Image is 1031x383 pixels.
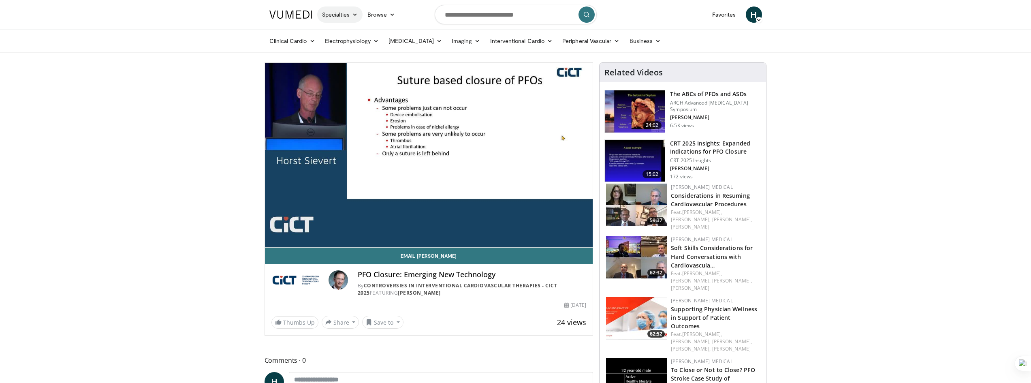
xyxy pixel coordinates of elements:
[671,184,733,190] a: [PERSON_NAME] Medical
[647,217,665,224] span: 59:37
[671,223,709,230] a: [PERSON_NAME]
[671,244,753,269] a: Soft Skills Considerations for Hard Conversations with Cardiovascula…
[670,100,761,113] p: ARCH Advanced [MEDICAL_DATA] Symposium
[265,355,593,366] span: Comments 0
[671,209,760,231] div: Feat.
[712,338,752,345] a: [PERSON_NAME],
[625,33,666,49] a: Business
[271,270,325,290] img: Controversies in Interventional Cardiovascular Therapies - CICT 2025
[384,33,447,49] a: [MEDICAL_DATA]
[606,184,667,226] a: 59:37
[606,297,667,340] img: 7f223bec-6aed-48e0-b885-ceb40c23d747.150x105_q85_crop-smart_upscale.jpg
[671,297,733,304] a: [PERSON_NAME] Medical
[606,236,667,278] img: 52186a79-a81b-4bb1-bc60-faeab361462b.150x105_q85_crop-smart_upscale.jpg
[712,277,752,284] a: [PERSON_NAME],
[671,270,760,292] div: Feat.
[358,270,586,279] h4: PFO Closure: Emerging New Technology
[606,236,667,278] a: 62:32
[670,165,761,172] p: [PERSON_NAME]
[671,331,760,353] div: Feat.
[398,289,441,296] a: [PERSON_NAME]
[671,236,733,243] a: [PERSON_NAME] Medical
[670,114,761,121] p: [PERSON_NAME]
[564,302,586,309] div: [DATE]
[435,5,597,24] input: Search topics, interventions
[671,345,711,352] a: [PERSON_NAME],
[670,139,761,156] h3: CRT 2025 Insights: Expanded Indications for PFO Closure
[320,33,384,49] a: Electrophysiology
[712,345,751,352] a: [PERSON_NAME]
[362,316,403,329] button: Save to
[329,270,348,290] img: Avatar
[265,248,593,264] a: Email [PERSON_NAME]
[604,90,761,133] a: 24:02 The ABCs of PFOs and ASDs ARCH Advanced [MEDICAL_DATA] Symposium [PERSON_NAME] 6.5K views
[557,33,624,49] a: Peripheral Vascular
[606,184,667,226] img: e2c830be-3a53-4107-8000-560c79d4122f.150x105_q85_crop-smart_upscale.jpg
[707,6,741,23] a: Favorites
[605,140,665,182] img: d012f2d3-a544-4bca-9e12-ffcd48053efe.150x105_q85_crop-smart_upscale.jpg
[671,305,757,330] a: Supporting Physician Wellness in Support of Patient Outcomes
[358,282,557,296] a: Controversies in Interventional Cardiovascular Therapies - CICT 2025
[269,11,312,19] img: VuMedi Logo
[671,358,733,365] a: [PERSON_NAME] Medical
[647,330,665,338] span: 62:52
[682,209,722,216] a: [PERSON_NAME],
[671,216,711,223] a: [PERSON_NAME],
[363,6,400,23] a: Browse
[358,282,586,297] div: By FEATURING
[557,317,586,327] span: 24 views
[643,170,662,178] span: 15:02
[447,33,485,49] a: Imaging
[271,316,318,329] a: Thumbs Up
[647,269,665,276] span: 62:32
[485,33,558,49] a: Interventional Cardio
[670,90,761,98] h3: The ABCs of PFOs and ASDs
[712,216,752,223] a: [PERSON_NAME],
[604,68,663,77] h4: Related Videos
[671,277,711,284] a: [PERSON_NAME],
[682,270,722,277] a: [PERSON_NAME],
[746,6,762,23] a: H
[670,173,693,180] p: 172 views
[606,297,667,340] a: 62:52
[670,157,761,164] p: CRT 2025 Insights
[671,285,709,291] a: [PERSON_NAME]
[682,331,722,338] a: [PERSON_NAME],
[265,33,320,49] a: Clinical Cardio
[605,90,665,133] img: 3d2602c2-0fbf-4640-a4d7-b9bb9a5781b8.150x105_q85_crop-smart_upscale.jpg
[604,139,761,182] a: 15:02 CRT 2025 Insights: Expanded Indications for PFO Closure CRT 2025 Insights [PERSON_NAME] 172...
[265,63,593,248] video-js: Video Player
[322,316,359,329] button: Share
[671,192,750,208] a: Considerations in Resuming Cardiovascular Procedures
[671,338,711,345] a: [PERSON_NAME],
[670,122,694,129] p: 6.5K views
[643,121,662,129] span: 24:02
[317,6,363,23] a: Specialties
